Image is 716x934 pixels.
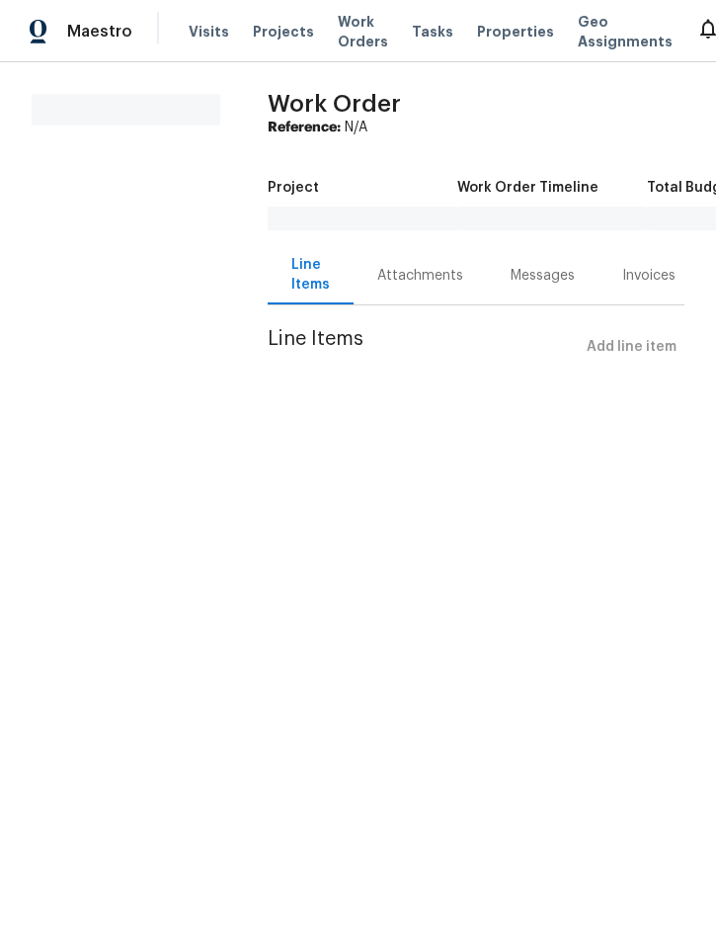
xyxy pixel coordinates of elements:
[268,181,319,195] h5: Project
[622,266,676,286] div: Invoices
[291,255,330,295] div: Line Items
[268,329,579,366] span: Line Items
[457,181,598,195] h5: Work Order Timeline
[268,92,401,116] span: Work Order
[268,121,341,134] b: Reference:
[253,22,314,42] span: Projects
[268,118,684,137] div: N/A
[578,12,673,51] span: Geo Assignments
[511,266,575,286] div: Messages
[412,25,453,39] span: Tasks
[477,22,554,42] span: Properties
[67,22,132,42] span: Maestro
[377,266,463,286] div: Attachments
[189,22,229,42] span: Visits
[338,12,388,51] span: Work Orders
